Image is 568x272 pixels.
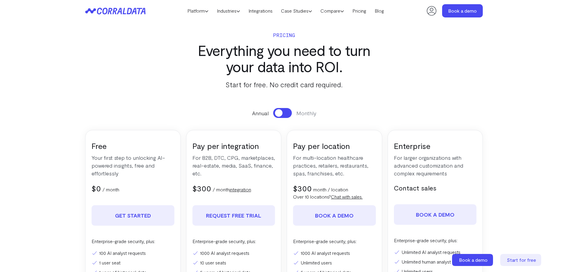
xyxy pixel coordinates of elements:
a: Chat with sales. [331,194,363,199]
p: For B2B, DTC, CPG, marketplaces, real-estate, media, SaaS, finance, etc. [192,154,275,177]
a: REQUEST FREE TRIAL [192,205,275,226]
p: Your first step to unlocking AI-powered insights, free and effortlessly [92,154,174,177]
a: Book a demo [293,205,376,226]
p: Enterprise-grade security, plus: [293,238,376,245]
li: Unlimited AI analyst requests [394,249,477,256]
h3: Pay per location [293,141,376,151]
a: Compare [316,6,348,15]
span: Book a demo [459,257,488,263]
a: Blog [370,6,388,15]
a: integration [229,187,251,192]
li: Unlimited human analyst requests [394,258,477,265]
p: Enterprise-grade security, plus: [192,238,275,245]
a: Case Studies [277,6,316,15]
p: / month [102,186,119,193]
a: Integrations [244,6,277,15]
a: Get Started [92,205,174,226]
p: Start for free. No credit card required. [186,79,382,90]
p: Enterprise-grade security, plus: [92,238,174,245]
p: Pricing [186,31,382,39]
span: Annual [252,109,269,117]
p: For larger organizations with advanced customization and complex requirements [394,154,477,177]
span: $300 [293,184,312,193]
a: Start for free [500,254,542,266]
p: For multi-location healthcare practices, retailers, restaurants, spas, franchises, etc. [293,154,376,177]
li: Unlimited users [293,259,376,266]
li: 1000 AI analyst requests [293,249,376,257]
li: 100 AI analyst requests [92,249,174,257]
a: Industries [213,6,244,15]
a: Book a demo [442,4,483,17]
h3: Free [92,141,174,151]
a: Platform [183,6,213,15]
li: 1 user seat [92,259,174,266]
h3: Enterprise [394,141,477,151]
a: Book a demo [452,254,494,266]
li: 10 user seats [192,259,275,266]
span: Monthly [296,109,316,117]
span: $0 [92,184,101,193]
p: Over 10 locations? [293,193,376,200]
h3: Everything you need to turn your data into ROI. [186,42,382,75]
h5: Contact sales [394,183,477,192]
a: Pricing [348,6,370,15]
span: $300 [192,184,211,193]
p: Enterprise-grade security, plus: [394,237,477,244]
p: month / location [313,186,348,193]
li: 1000 AI analyst requests [192,249,275,257]
span: Start for free [507,257,536,263]
p: / month [213,186,251,193]
h3: Pay per integration [192,141,275,151]
a: Book a demo [394,204,477,225]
